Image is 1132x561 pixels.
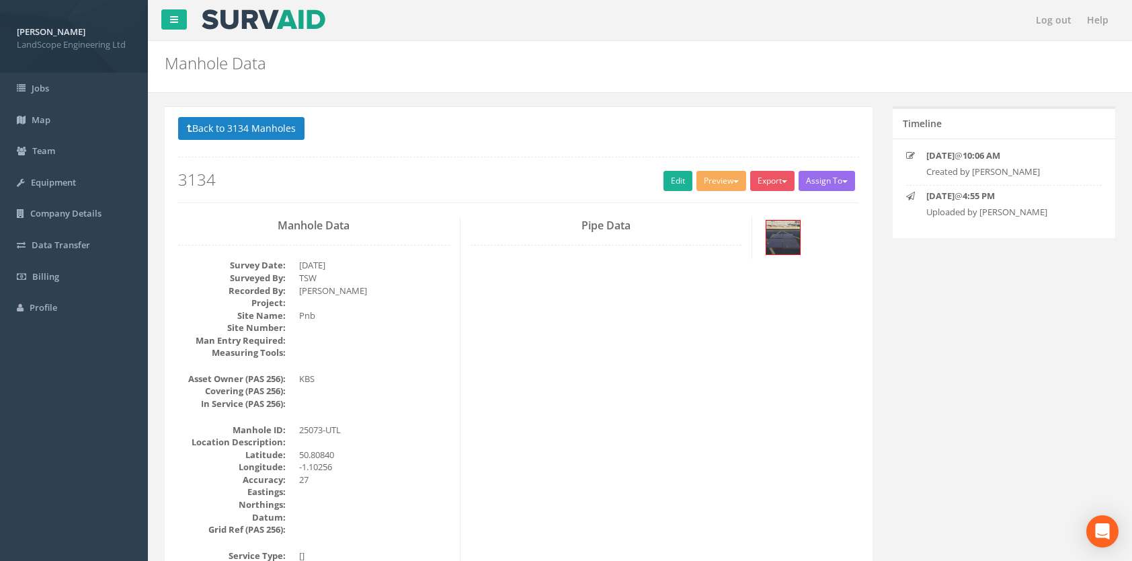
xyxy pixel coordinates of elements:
span: Billing [32,270,59,283]
span: Equipment [31,176,76,188]
dt: Northings: [178,498,286,511]
dt: Man Entry Required: [178,334,286,347]
p: @ [926,190,1086,202]
dd: Pnb [299,309,450,322]
dt: Latitude: [178,449,286,461]
p: Created by [PERSON_NAME] [926,165,1086,178]
button: Back to 3134 Manholes [178,117,305,140]
strong: [DATE] [926,149,955,161]
button: Export [750,171,795,191]
dt: Accuracy: [178,474,286,486]
dd: 25073-UTL [299,424,450,437]
h5: Timeline [903,118,942,128]
dt: Measuring Tools: [178,346,286,359]
dd: [DATE] [299,259,450,272]
h3: Manhole Data [178,220,450,232]
dt: Longitude: [178,461,286,474]
dt: Location Description: [178,436,286,449]
dd: KBS [299,373,450,385]
span: Jobs [32,82,49,94]
button: Preview [696,171,746,191]
a: [PERSON_NAME] LandScope Engineering Ltd [17,22,131,50]
p: @ [926,149,1086,162]
dd: TSW [299,272,450,285]
dd: -1.10256 [299,461,450,474]
h2: 3134 [178,171,859,188]
dt: Covering (PAS 256): [178,385,286,398]
dt: Site Number: [178,322,286,334]
dt: Survey Date: [178,259,286,272]
img: 97867bba-478f-6101-b638-8e040faf4716_64f0d818-08cb-1cc2-e856-366a01eadbdb_thumb.jpg [766,221,800,254]
span: Team [32,145,55,157]
dt: Manhole ID: [178,424,286,437]
div: Open Intercom Messenger [1086,515,1119,548]
span: Profile [30,301,57,313]
button: Assign To [799,171,855,191]
span: Company Details [30,207,102,219]
dt: Project: [178,297,286,309]
dt: Surveyed By: [178,272,286,285]
p: Uploaded by [PERSON_NAME] [926,206,1086,219]
dt: Datum: [178,511,286,524]
dd: [PERSON_NAME] [299,285,450,297]
dt: Site Name: [178,309,286,322]
span: Data Transfer [32,239,90,251]
dt: Grid Ref (PAS 256): [178,523,286,536]
span: LandScope Engineering Ltd [17,38,131,51]
dd: 27 [299,474,450,486]
h2: Manhole Data [165,54,953,72]
span: Map [32,114,50,126]
strong: [DATE] [926,190,955,202]
strong: 4:55 PM [963,190,995,202]
dt: Asset Owner (PAS 256): [178,373,286,385]
dt: Eastings: [178,486,286,498]
strong: 10:06 AM [963,149,1000,161]
dt: Recorded By: [178,285,286,297]
a: Edit [663,171,692,191]
h3: Pipe Data [471,220,742,232]
dt: In Service (PAS 256): [178,398,286,410]
dd: 50.80840 [299,449,450,461]
strong: [PERSON_NAME] [17,26,85,38]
